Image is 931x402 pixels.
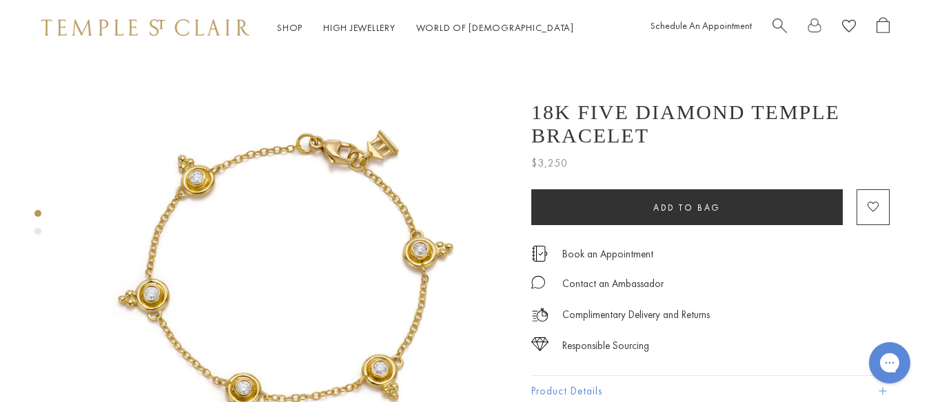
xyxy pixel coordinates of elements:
a: High JewelleryHigh Jewellery [323,21,396,34]
h1: 18K Five Diamond Temple Bracelet [531,100,890,147]
a: Schedule An Appointment [651,19,752,32]
span: $3,250 [531,154,568,172]
a: Search [773,17,787,39]
a: ShopShop [277,21,303,34]
a: Book an Appointment [562,246,653,262]
span: Add to bag [653,202,721,213]
p: Complimentary Delivery and Returns [562,306,710,324]
div: Contact an Ambassador [562,275,664,293]
img: MessageIcon-01_2.svg [531,275,545,289]
button: Add to bag [531,189,843,225]
a: View Wishlist [842,17,856,39]
img: icon_delivery.svg [531,306,549,324]
img: icon_sourcing.svg [531,337,549,351]
iframe: Gorgias live chat messenger [862,337,917,388]
nav: Main navigation [277,19,574,36]
div: Product gallery navigation [34,207,41,246]
img: Temple St. Clair [41,19,249,36]
a: Open Shopping Bag [877,17,890,39]
a: World of [DEMOGRAPHIC_DATA]World of [DEMOGRAPHIC_DATA] [416,21,574,34]
div: Responsible Sourcing [562,337,649,355]
img: icon_appointment.svg [531,246,548,262]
